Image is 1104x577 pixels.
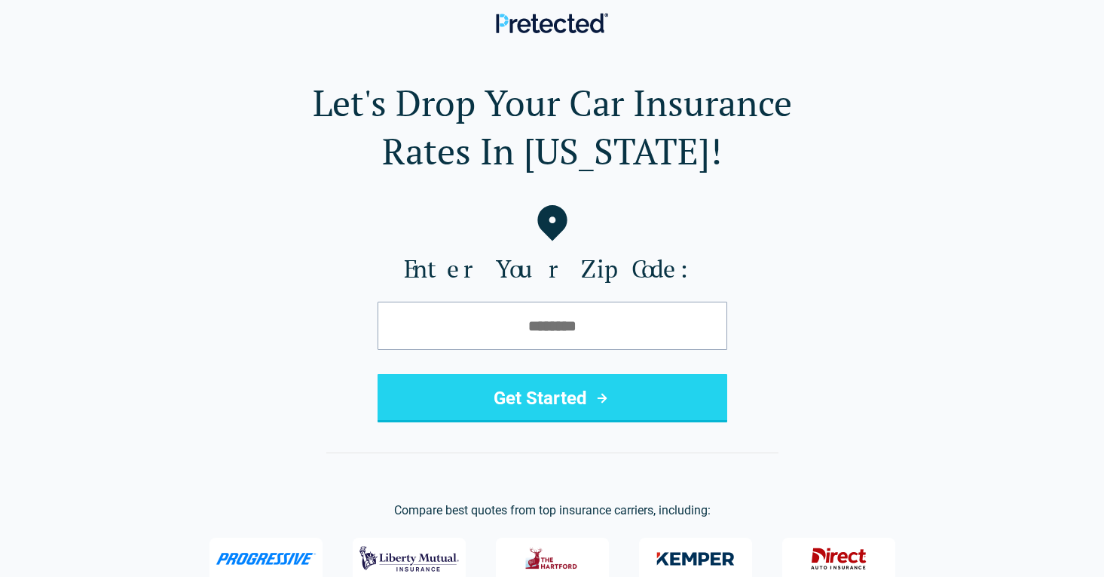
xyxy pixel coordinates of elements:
[24,253,1080,284] label: Enter Your Zip Code:
[216,553,317,565] img: Progressive
[24,502,1080,520] p: Compare best quotes from top insurance carriers, including:
[496,13,608,33] img: Pretected
[378,374,727,422] button: Get Started
[24,78,1080,175] h1: Let's Drop Your Car Insurance Rates In [US_STATE]!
